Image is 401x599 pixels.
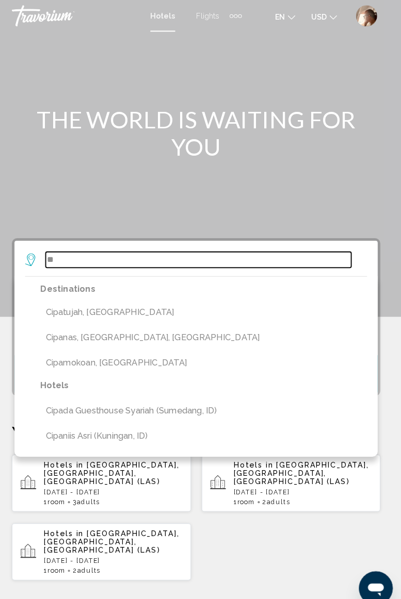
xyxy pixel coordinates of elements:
[21,103,380,157] h1: THE WORLD IS WAITING FOR YOU
[233,7,245,24] button: Extra navigation items
[49,295,367,314] button: Cipatujah, [GEOGRAPHIC_DATA]
[206,443,381,500] button: Hotels in [GEOGRAPHIC_DATA], [GEOGRAPHIC_DATA], [GEOGRAPHIC_DATA] (LAS)[DATE] - [DATE]1Room2Adults
[21,443,196,500] button: Hotels in [GEOGRAPHIC_DATA], [GEOGRAPHIC_DATA], [GEOGRAPHIC_DATA] (LAS)[DATE] - [DATE]1Room3Adults
[52,554,73,561] span: 1
[313,12,328,21] span: USD
[85,554,107,561] span: Adults
[354,5,380,26] button: User Menu
[278,12,287,21] span: en
[49,369,367,384] p: Hotels
[237,450,276,458] span: Hotels in
[52,487,73,494] span: 1
[156,11,180,20] a: Hotels
[201,11,223,20] a: Flights
[265,487,293,494] span: 2
[49,391,367,411] button: Cipada Guesthouse syariah (Sumedang, ID)
[49,320,367,339] button: Cipanas, [GEOGRAPHIC_DATA], [GEOGRAPHIC_DATA]
[49,344,367,364] button: Cipamokoan, [GEOGRAPHIC_DATA]
[80,554,107,561] span: 2
[52,450,184,474] span: [GEOGRAPHIC_DATA], [GEOGRAPHIC_DATA], [GEOGRAPHIC_DATA] (LAS)
[313,9,338,24] button: Change currency
[237,450,370,474] span: [GEOGRAPHIC_DATA], [GEOGRAPHIC_DATA], [GEOGRAPHIC_DATA] (LAS)
[80,487,107,494] span: 3
[84,487,107,494] span: Adults
[21,5,146,26] a: Travorium
[21,412,380,433] p: Your Recent Searches
[270,487,293,494] span: Adults
[237,477,373,484] p: [DATE] - [DATE]
[237,487,258,494] span: 1
[52,477,187,484] p: [DATE] - [DATE]
[52,450,91,458] span: Hotels in
[360,558,393,591] iframe: Button to launch messaging window
[52,517,184,541] span: [GEOGRAPHIC_DATA], [GEOGRAPHIC_DATA], [GEOGRAPHIC_DATA] (LAS)
[23,235,378,384] div: Search widget
[52,544,187,551] p: [DATE] - [DATE]
[21,510,196,567] button: Hotels in [GEOGRAPHIC_DATA], [GEOGRAPHIC_DATA], [GEOGRAPHIC_DATA] (LAS)[DATE] - [DATE]1Room2Adults
[49,275,367,290] p: Destinations
[52,517,91,525] span: Hotels in
[357,5,377,26] img: Z
[240,487,258,494] span: Room
[56,487,73,494] span: Room
[56,554,73,561] span: Room
[278,9,297,24] button: Change language
[49,416,367,436] button: Cipaniis Asri (Kuningan, ID)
